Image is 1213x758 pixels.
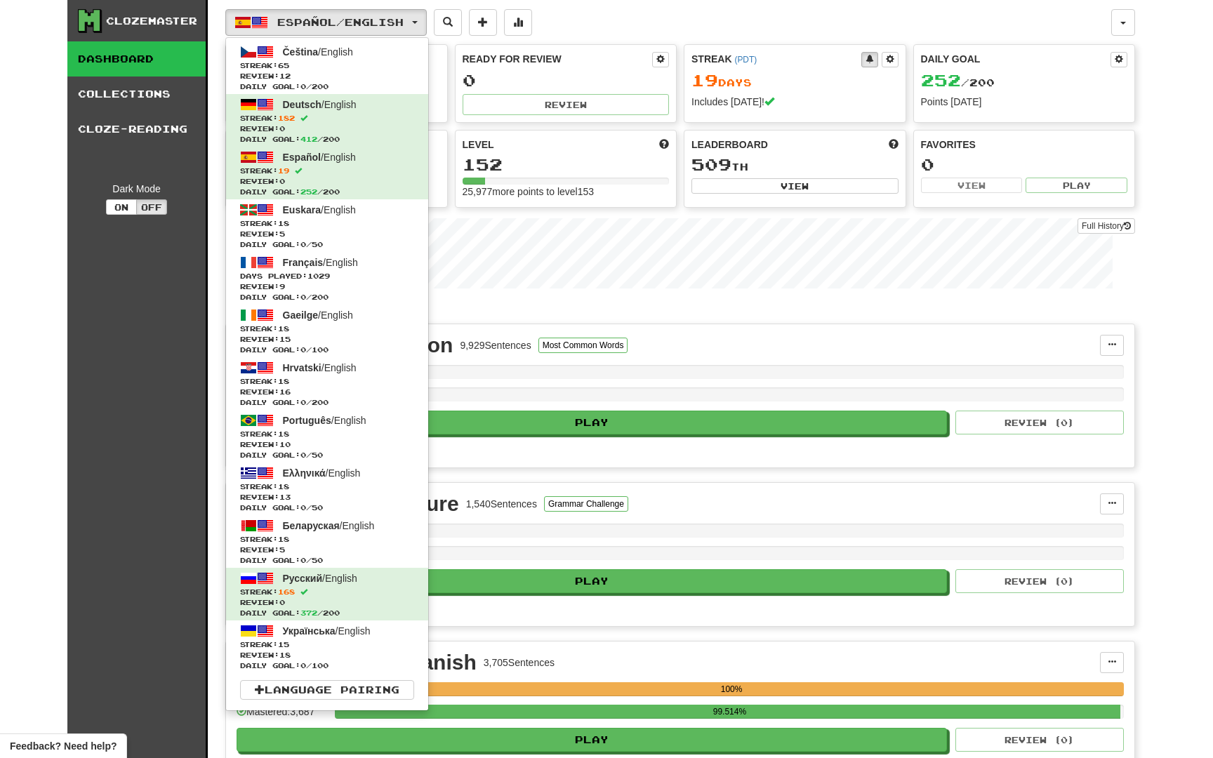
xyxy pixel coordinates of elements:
div: Streak [691,52,861,66]
span: 252 [300,187,317,196]
span: Streak: [240,481,414,492]
span: 252 [921,70,961,90]
span: Français [283,257,324,268]
div: 99.514% [339,705,1120,719]
div: 100% [339,682,1124,696]
span: 1029 [307,272,330,280]
button: Play [237,728,947,752]
a: Čeština/EnglishStreak:65 Review:12Daily Goal:0/200 [226,41,428,94]
span: / English [283,204,356,215]
span: Review: 10 [240,439,414,450]
button: Search sentences [434,9,462,36]
span: / English [283,573,357,584]
span: 15 [278,640,289,649]
span: Daily Goal: / 50 [240,450,414,460]
span: Streak: [240,60,414,71]
div: 9,929 Sentences [460,338,531,352]
span: Daily Goal: / 200 [240,608,414,618]
div: 0 [463,72,670,89]
div: Points [DATE] [921,95,1128,109]
a: Hrvatski/EnglishStreak:18 Review:16Daily Goal:0/200 [226,357,428,410]
span: Daily Goal: / 100 [240,660,414,671]
span: 19 [691,70,718,90]
span: Daily Goal: / 100 [240,345,414,355]
div: 3,705 Sentences [484,656,555,670]
a: Ελληνικά/EnglishStreak:18 Review:13Daily Goal:0/50 [226,463,428,515]
span: Hrvatski [283,362,322,373]
span: Review: 0 [240,176,414,187]
span: Review: 18 [240,650,414,660]
span: Review: 13 [240,492,414,503]
span: / English [283,152,356,163]
button: Play [1026,178,1127,193]
span: Беларуская [283,520,340,531]
span: Days Played: [240,271,414,281]
button: Review (0) [955,569,1124,593]
span: 0 [300,661,306,670]
a: Gaeilge/EnglishStreak:18 Review:15Daily Goal:0/100 [226,305,428,357]
a: Collections [67,77,206,112]
span: Level [463,138,494,152]
span: Review: 12 [240,71,414,81]
span: Streak: [240,587,414,597]
span: 372 [300,609,317,617]
p: In Progress [225,302,1135,317]
span: 182 [278,114,295,122]
span: Review: 16 [240,387,414,397]
span: 19 [278,166,289,175]
button: Add sentence to collection [469,9,497,36]
span: Streak: [240,324,414,334]
span: / English [283,99,357,110]
span: Euskara [283,204,321,215]
a: Full History [1078,218,1135,234]
span: 18 [278,377,289,385]
div: 25,977 more points to level 153 [463,185,670,199]
button: Review (0) [955,728,1124,752]
span: 18 [278,535,289,543]
button: Review [463,94,670,115]
span: Português [283,415,331,426]
span: 0 [300,503,306,512]
div: Favorites [921,138,1128,152]
span: Daily Goal: / 50 [240,555,414,566]
a: Euskara/EnglishStreak:18 Review:5Daily Goal:0/50 [226,199,428,252]
div: Includes [DATE]! [691,95,899,109]
a: (PDT) [734,55,757,65]
span: 0 [300,556,306,564]
div: 1,540 Sentences [466,497,537,511]
span: 0 [300,293,306,301]
button: Play [237,569,947,593]
span: Español / English [277,16,404,28]
span: Gaeilge [283,310,319,321]
button: More stats [504,9,532,36]
span: Streak: [240,218,414,229]
span: 0 [300,451,306,459]
span: 18 [278,324,289,333]
div: th [691,156,899,174]
span: 18 [278,219,289,227]
span: Review: 5 [240,229,414,239]
span: This week in points, UTC [889,138,899,152]
span: 0 [300,398,306,406]
span: Español [283,152,321,163]
button: Most Common Words [538,338,628,353]
button: Off [136,199,167,215]
button: Grammar Challenge [544,496,628,512]
div: Daily Goal [921,52,1111,67]
a: Русский/EnglishStreak:168 Review:0Daily Goal:372/200 [226,568,428,620]
span: Deutsch [283,99,322,110]
span: 412 [300,135,317,143]
span: Daily Goal: / 50 [240,239,414,250]
span: Streak: [240,376,414,387]
span: Ελληνικά [283,467,326,479]
span: / English [283,625,371,637]
button: View [691,178,899,194]
span: Čeština [283,46,319,58]
span: 0 [300,345,306,354]
span: Streak: [240,639,414,650]
span: 0 [300,240,306,248]
span: Daily Goal: / 50 [240,503,414,513]
span: / English [283,467,361,479]
span: Review: 0 [240,597,414,608]
span: Review: 9 [240,281,414,292]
